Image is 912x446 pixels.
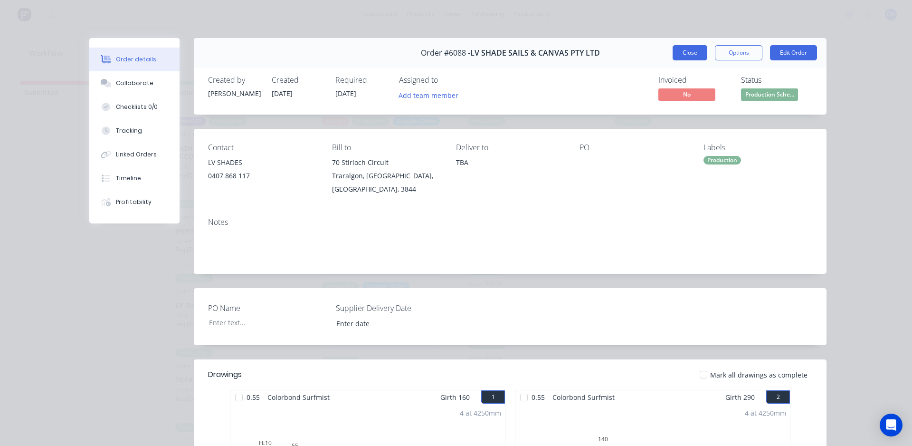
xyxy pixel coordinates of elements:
[766,390,790,404] button: 2
[470,48,600,58] span: LV SHADE SAILS & CANVAS PTY LTD
[715,45,762,60] button: Options
[703,156,741,165] div: Production
[272,76,324,85] div: Created
[208,76,260,85] div: Created by
[116,103,158,111] div: Checklists 0/0
[741,88,798,103] button: Production Sche...
[394,88,464,101] button: Add team member
[89,71,180,95] button: Collaborate
[335,76,388,85] div: Required
[332,156,441,196] div: 70 Stirloch CircuitTraralgon, [GEOGRAPHIC_DATA], [GEOGRAPHIC_DATA], 3844
[116,174,141,183] div: Timeline
[528,390,549,404] span: 0.55
[208,218,812,227] div: Notes
[440,390,470,404] span: Girth 160
[579,143,688,152] div: PO
[89,95,180,119] button: Checklists 0/0
[421,48,470,58] span: Order #6088 -
[208,169,317,183] div: 0407 868 117
[880,414,902,436] div: Open Intercom Messenger
[658,88,715,100] span: No
[703,143,812,152] div: Labels
[456,143,565,152] div: Deliver to
[208,156,317,169] div: LV SHADES
[89,143,180,166] button: Linked Orders
[116,79,153,87] div: Collaborate
[335,89,356,98] span: [DATE]
[456,156,565,186] div: TBA
[116,150,157,159] div: Linked Orders
[208,369,242,380] div: Drawings
[399,88,464,101] button: Add team member
[741,76,812,85] div: Status
[208,156,317,186] div: LV SHADES0407 868 117
[770,45,817,60] button: Edit Order
[658,76,730,85] div: Invoiced
[89,48,180,71] button: Order details
[243,390,264,404] span: 0.55
[208,143,317,152] div: Contact
[332,143,441,152] div: Bill to
[89,119,180,143] button: Tracking
[272,89,293,98] span: [DATE]
[673,45,707,60] button: Close
[332,169,441,196] div: Traralgon, [GEOGRAPHIC_DATA], [GEOGRAPHIC_DATA], 3844
[208,88,260,98] div: [PERSON_NAME]
[264,390,333,404] span: Colorbond Surfmist
[745,408,786,418] div: 4 at 4250mm
[330,316,448,330] input: Enter date
[336,302,455,314] label: Supplier Delivery Date
[460,408,501,418] div: 4 at 4250mm
[208,302,327,314] label: PO Name
[116,126,142,135] div: Tracking
[710,370,807,380] span: Mark all drawings as complete
[725,390,755,404] span: Girth 290
[456,156,565,169] div: TBA
[89,166,180,190] button: Timeline
[116,198,152,206] div: Profitability
[116,55,156,64] div: Order details
[549,390,618,404] span: Colorbond Surfmist
[741,88,798,100] span: Production Sche...
[332,156,441,169] div: 70 Stirloch Circuit
[481,390,505,404] button: 1
[89,190,180,214] button: Profitability
[399,76,494,85] div: Assigned to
